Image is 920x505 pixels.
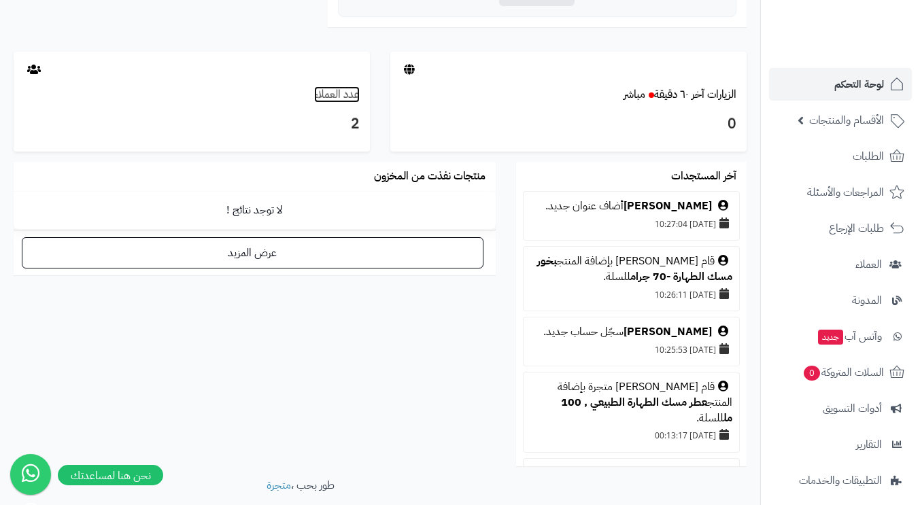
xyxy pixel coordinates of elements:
[769,68,912,101] a: لوحة التحكم
[828,38,907,67] img: logo-2.png
[530,285,732,304] div: [DATE] 10:26:11
[530,324,732,340] div: سجّل حساب جديد.
[769,248,912,281] a: العملاء
[769,284,912,317] a: المدونة
[799,471,882,490] span: التطبيقات والخدمات
[314,86,360,103] a: عدد العملاء
[24,113,360,136] h3: 2
[802,363,884,382] span: السلات المتروكة
[855,255,882,274] span: العملاء
[769,392,912,425] a: أدوات التسويق
[769,140,912,173] a: الطلبات
[671,171,736,183] h3: آخر المستجدات
[769,464,912,497] a: التطبيقات والخدمات
[624,86,645,103] small: مباشر
[537,253,732,285] a: بخور مسك الطهارة -70 جرام
[599,465,651,481] a: بطلب جديد
[530,425,732,445] div: [DATE] 00:13:17
[401,113,736,136] h3: 0
[817,327,882,346] span: وآتس آب
[769,320,912,353] a: وآتس آبجديد
[829,219,884,238] span: طلبات الإرجاع
[664,465,712,481] a: غيث متجرة
[530,379,732,426] div: قام [PERSON_NAME] متجرة بإضافة المنتج للسلة.
[530,198,732,214] div: أضاف عنوان جديد.
[853,147,884,166] span: الطلبات
[22,237,483,268] a: عرض المزيد
[624,86,736,103] a: الزيارات آخر ٦٠ دقيقةمباشر
[530,340,732,359] div: [DATE] 10:25:53
[374,171,485,183] h3: منتجات نفذت من المخزون
[809,111,884,130] span: الأقسام والمنتجات
[769,176,912,209] a: المراجعات والأسئلة
[852,291,882,310] span: المدونة
[823,399,882,418] span: أدوات التسويق
[624,198,712,214] a: [PERSON_NAME]
[530,254,732,285] div: قام [PERSON_NAME] بإضافة المنتج للسلة.
[769,428,912,461] a: التقارير
[769,212,912,245] a: طلبات الإرجاع
[530,214,732,233] div: [DATE] 10:27:04
[624,324,712,340] a: [PERSON_NAME]
[267,477,291,493] a: متجرة
[834,75,884,94] span: لوحة التحكم
[818,330,843,345] span: جديد
[14,192,496,229] td: لا توجد نتائج !
[769,356,912,389] a: السلات المتروكة0
[856,435,882,454] span: التقارير
[561,394,732,426] a: عطر مسك الطهارة الطبيعي , 100 مل
[804,366,820,381] span: 0
[530,466,732,481] div: قام .
[807,183,884,202] span: المراجعات والأسئلة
